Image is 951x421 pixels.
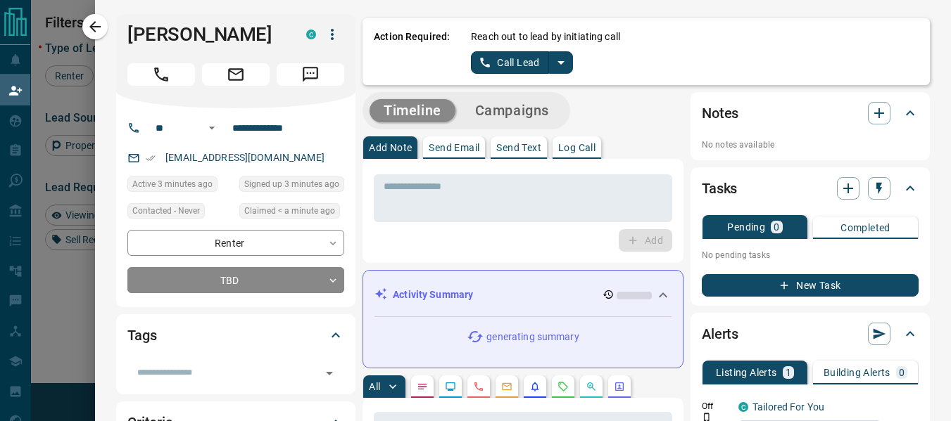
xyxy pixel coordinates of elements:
span: Email [202,63,270,86]
p: No notes available [702,138,919,151]
span: Call [127,63,195,86]
p: Action Required: [374,30,450,74]
h2: Alerts [702,323,738,345]
div: Activity Summary [374,282,672,308]
p: Off [702,400,730,413]
button: Timeline [370,99,455,122]
div: Tasks [702,171,919,205]
p: Listing Alerts [716,368,777,377]
button: New Task [702,274,919,297]
p: Pending [727,222,765,232]
p: Add Note [369,143,412,153]
h2: Tasks [702,177,737,200]
span: Contacted - Never [132,204,200,218]
div: Wed Aug 13 2025 [127,176,232,196]
svg: Agent Actions [614,381,625,392]
div: condos.ca [306,30,316,39]
svg: Lead Browsing Activity [445,381,456,392]
div: split button [471,51,573,74]
p: 1 [786,368,791,377]
span: Claimed < a minute ago [244,204,335,218]
div: TBD [127,267,344,293]
svg: Emails [501,381,512,392]
svg: Notes [417,381,428,392]
span: Active 3 minutes ago [132,177,213,191]
a: Tailored For You [752,401,824,413]
p: generating summary [486,330,579,344]
h1: [PERSON_NAME] [127,23,285,46]
h2: Notes [702,102,738,124]
svg: Calls [473,381,484,392]
div: Wed Aug 13 2025 [239,176,344,196]
svg: Opportunities [586,381,597,392]
div: Tags [127,318,344,352]
a: [EMAIL_ADDRESS][DOMAIN_NAME] [165,152,325,163]
span: Message [277,63,344,86]
div: Wed Aug 13 2025 [239,203,344,223]
p: Activity Summary [393,287,473,302]
p: 0 [899,368,905,377]
button: Open [320,363,339,383]
button: Campaigns [461,99,563,122]
button: Call Lead [471,51,549,74]
p: Send Text [496,143,541,153]
p: Building Alerts [824,368,890,377]
p: Completed [840,223,890,233]
svg: Listing Alerts [529,381,541,392]
div: Notes [702,96,919,130]
div: condos.ca [738,402,748,412]
svg: Email Verified [146,153,156,163]
p: No pending tasks [702,245,919,266]
div: Alerts [702,317,919,351]
p: All [369,382,380,391]
p: 0 [774,222,779,232]
p: Send Email [429,143,479,153]
div: Renter [127,230,344,256]
span: Signed up 3 minutes ago [244,177,339,191]
p: Log Call [558,143,596,153]
p: Reach out to lead by initiating call [471,30,620,44]
svg: Requests [558,381,569,392]
button: Open [203,119,220,136]
h2: Tags [127,324,156,346]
